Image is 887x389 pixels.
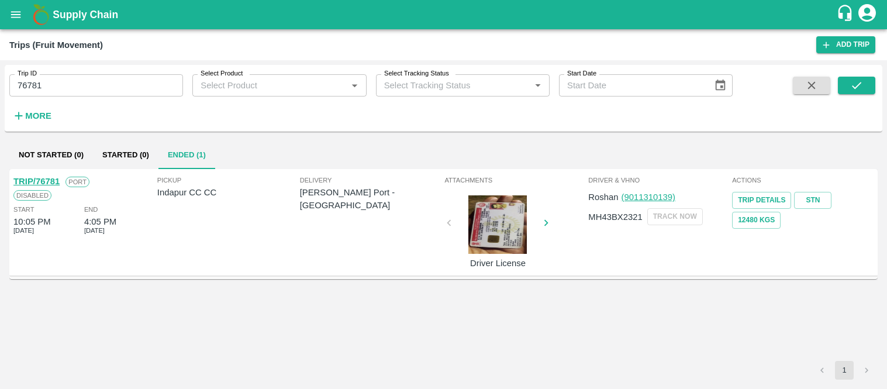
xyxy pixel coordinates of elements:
b: Supply Chain [53,9,118,20]
a: Supply Chain [53,6,836,23]
p: Driver License [454,257,541,270]
button: Not Started (0) [9,141,93,169]
button: open drawer [2,1,29,28]
input: Select Tracking Status [379,78,512,93]
div: 4:05 PM [84,215,116,228]
input: Select Product [196,78,343,93]
p: [PERSON_NAME] Port - [GEOGRAPHIC_DATA] [300,186,443,212]
div: customer-support [836,4,857,25]
p: Indapur CC CC [157,186,300,199]
label: Select Tracking Status [384,69,449,78]
div: Trips (Fruit Movement) [9,37,103,53]
strong: More [25,111,51,121]
button: More [9,106,54,126]
span: [DATE] [13,225,34,236]
a: STN [794,192,831,209]
button: Ended (1) [158,141,215,169]
a: Add Trip [816,36,875,53]
label: Trip ID [18,69,37,78]
nav: pagination navigation [811,361,878,380]
a: TRIP/76781 [13,177,60,186]
span: Port [65,177,89,187]
div: 10:05 PM [13,215,51,228]
input: Enter Trip ID [9,74,183,97]
span: End [84,204,98,215]
span: Disabled [13,190,51,201]
button: Choose date [709,74,731,97]
span: Pickup [157,175,300,185]
button: Open [530,78,546,93]
span: Roshan [588,192,618,202]
span: Driver & VHNo [588,175,730,185]
span: Start [13,204,34,215]
span: Actions [732,175,874,185]
label: Start Date [567,69,596,78]
span: Delivery [300,175,443,185]
button: 12480 Kgs [732,212,781,229]
a: Trip Details [732,192,791,209]
button: Started (0) [93,141,158,169]
button: page 1 [835,361,854,380]
label: Select Product [201,69,243,78]
span: [DATE] [84,225,105,236]
p: MH43BX2321 [588,211,642,223]
div: account of current user [857,2,878,27]
button: Open [347,78,362,93]
input: Start Date [559,74,705,97]
a: (9011310139) [621,192,675,202]
img: logo [29,3,53,26]
span: Attachments [444,175,586,185]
